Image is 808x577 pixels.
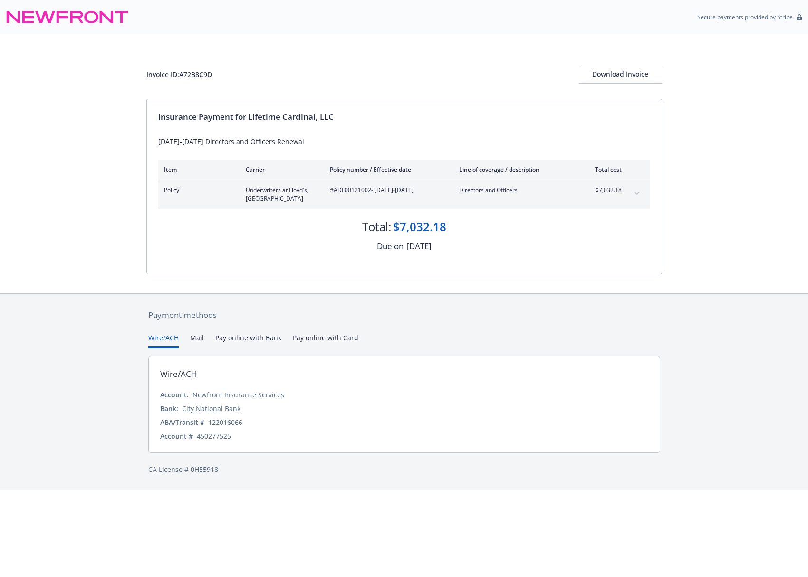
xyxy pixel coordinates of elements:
div: Bank: [160,404,178,414]
span: $7,032.18 [586,186,622,194]
div: Download Invoice [579,65,662,83]
p: Secure payments provided by Stripe [697,13,793,21]
span: Directors and Officers [459,186,571,194]
div: Account: [160,390,189,400]
span: Policy [164,186,231,194]
span: Underwriters at Lloyd's, [GEOGRAPHIC_DATA] [246,186,315,203]
div: Item [164,165,231,173]
div: Total cost [586,165,622,173]
div: Newfront Insurance Services [192,390,284,400]
div: CA License # 0H55918 [148,464,660,474]
div: Carrier [246,165,315,173]
div: Wire/ACH [160,368,197,380]
div: $7,032.18 [393,219,446,235]
div: City National Bank [182,404,240,414]
button: Download Invoice [579,65,662,84]
button: Pay online with Bank [215,333,281,348]
div: PolicyUnderwriters at Lloyd's, [GEOGRAPHIC_DATA]#ADL00121002- [DATE]-[DATE]Directors and Officers... [158,180,650,209]
button: expand content [629,186,644,201]
span: #ADL00121002 - [DATE]-[DATE] [330,186,444,194]
div: Policy number / Effective date [330,165,444,173]
div: ABA/Transit # [160,417,204,427]
div: [DATE] [406,240,432,252]
button: Wire/ACH [148,333,179,348]
button: Pay online with Card [293,333,358,348]
div: Payment methods [148,309,660,321]
div: 450277525 [197,431,231,441]
div: Insurance Payment for Lifetime Cardinal, LLC [158,111,650,123]
button: Mail [190,333,204,348]
div: Line of coverage / description [459,165,571,173]
div: Invoice ID: A72B8C9D [146,69,212,79]
div: Due on [377,240,404,252]
div: Total: [362,219,391,235]
div: [DATE]-[DATE] Directors and Officers Renewal [158,136,650,146]
div: 122016066 [208,417,242,427]
div: Account # [160,431,193,441]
